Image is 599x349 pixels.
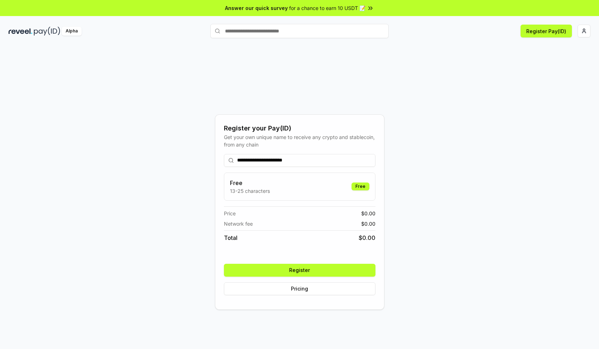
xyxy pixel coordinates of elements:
div: Free [352,183,369,190]
img: reveel_dark [9,27,32,36]
button: Register [224,264,375,277]
span: Answer our quick survey [225,4,288,12]
span: $ 0.00 [359,233,375,242]
div: Get your own unique name to receive any crypto and stablecoin, from any chain [224,133,375,148]
span: $ 0.00 [361,210,375,217]
span: Total [224,233,237,242]
button: Pricing [224,282,375,295]
span: $ 0.00 [361,220,375,227]
h3: Free [230,179,270,187]
div: Register your Pay(ID) [224,123,375,133]
div: Alpha [62,27,82,36]
span: Network fee [224,220,253,227]
p: 13-25 characters [230,187,270,195]
span: Price [224,210,236,217]
img: pay_id [34,27,60,36]
button: Register Pay(ID) [521,25,572,37]
span: for a chance to earn 10 USDT 📝 [289,4,365,12]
